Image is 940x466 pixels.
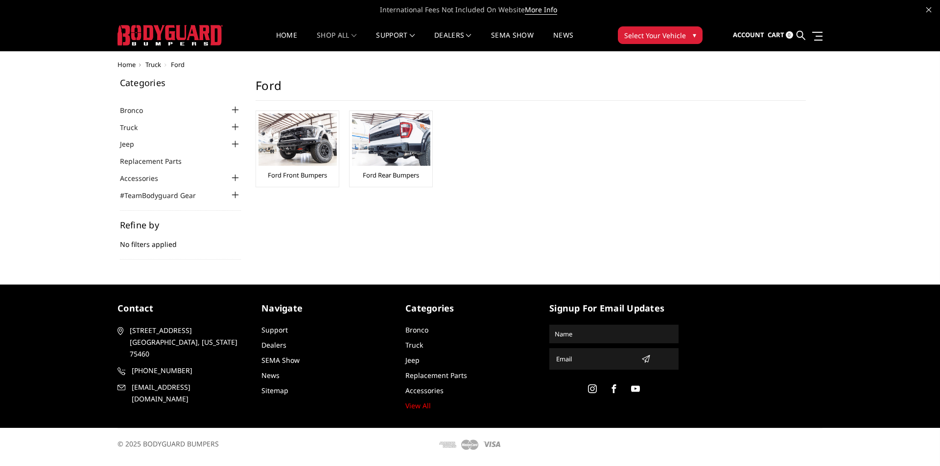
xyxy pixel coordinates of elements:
span: [PHONE_NUMBER] [132,365,245,377]
a: View All [405,401,431,410]
span: © 2025 BODYGUARD BUMPERS [117,439,219,448]
a: Replacement Parts [405,371,467,380]
button: Select Your Vehicle [618,26,703,44]
div: No filters applied [120,221,241,260]
img: BODYGUARD BUMPERS [117,25,223,45]
a: #TeamBodyguard Gear [120,190,208,200]
h5: Categories [405,302,535,315]
span: Cart [768,30,784,39]
a: Cart 0 [768,22,793,48]
h5: contact [117,302,247,315]
a: Jeep [405,355,420,365]
a: shop all [317,32,356,51]
a: [EMAIL_ADDRESS][DOMAIN_NAME] [117,381,247,405]
input: Name [551,326,677,342]
a: Support [376,32,415,51]
span: ▾ [693,30,696,40]
span: Select Your Vehicle [624,30,686,41]
a: Home [117,60,136,69]
a: Accessories [405,386,444,395]
h5: Navigate [261,302,391,315]
a: [PHONE_NUMBER] [117,365,247,377]
a: Dealers [434,32,471,51]
span: [STREET_ADDRESS] [GEOGRAPHIC_DATA], [US_STATE] 75460 [130,325,243,360]
a: Jeep [120,139,146,149]
h5: Refine by [120,221,241,229]
a: Truck [120,122,150,133]
h5: Categories [120,78,241,87]
input: Email [552,351,637,367]
h1: Ford [256,78,806,101]
span: [EMAIL_ADDRESS][DOMAIN_NAME] [132,381,245,405]
a: Accessories [120,173,170,183]
a: Sitemap [261,386,288,395]
a: Replacement Parts [120,156,194,166]
span: 0 [786,31,793,39]
a: Account [733,22,764,48]
h5: signup for email updates [549,302,679,315]
a: Ford Rear Bumpers [363,171,419,179]
a: More Info [525,5,557,15]
a: Home [276,32,297,51]
a: SEMA Show [491,32,534,51]
a: Dealers [261,340,286,350]
a: Truck [405,340,423,350]
a: Ford Front Bumpers [268,171,327,179]
span: Account [733,30,764,39]
a: News [553,32,573,51]
span: Ford [171,60,185,69]
a: Support [261,325,288,334]
a: Bronco [120,105,155,115]
a: Truck [145,60,161,69]
a: Bronco [405,325,428,334]
a: SEMA Show [261,355,300,365]
a: News [261,371,280,380]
